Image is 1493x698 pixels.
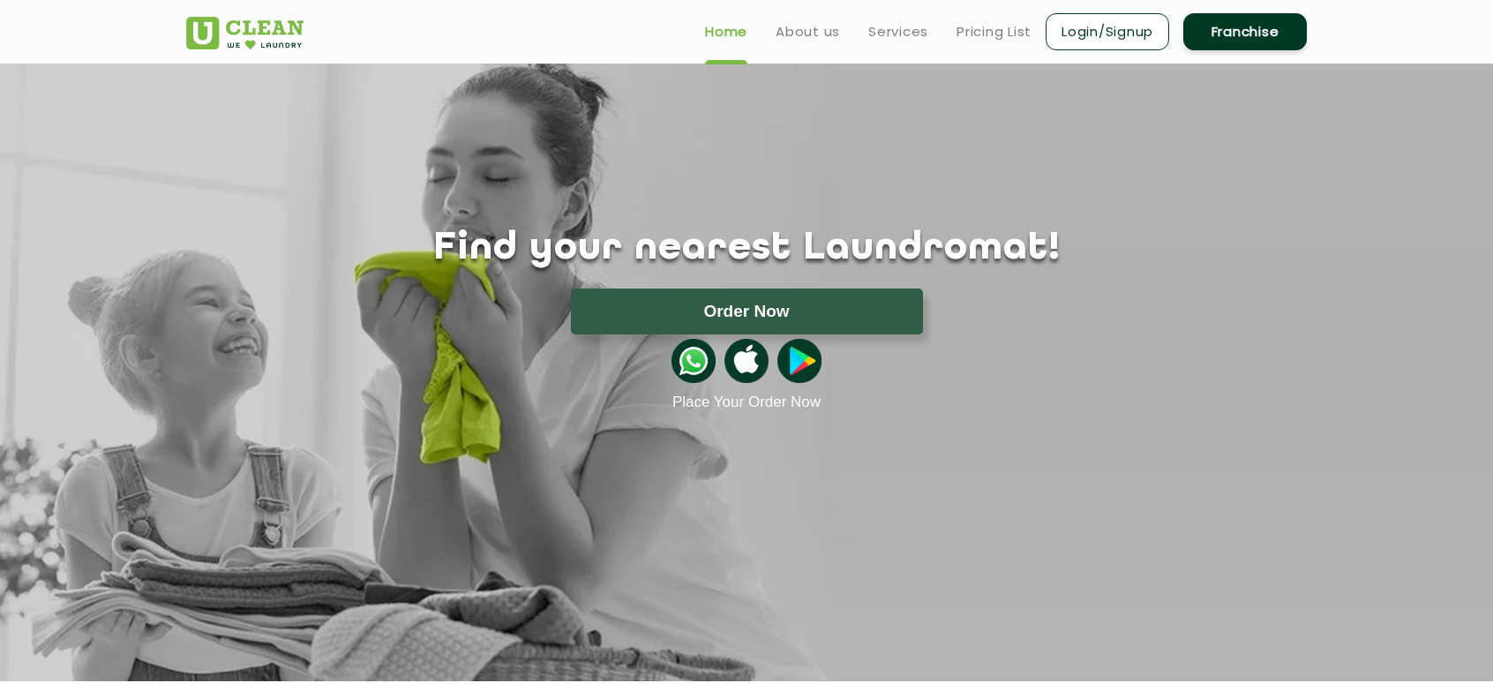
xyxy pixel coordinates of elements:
a: Login/Signup [1046,13,1169,50]
img: UClean Laundry and Dry Cleaning [186,17,304,49]
button: Order Now [571,289,923,334]
a: Services [868,21,928,42]
img: apple-icon.png [724,339,769,383]
a: Pricing List [957,21,1032,42]
a: About us [776,21,840,42]
img: whatsappicon.png [671,339,716,383]
h1: Find your nearest Laundromat! [173,227,1320,271]
img: playstoreicon.png [777,339,822,383]
a: Franchise [1183,13,1307,50]
a: Place Your Order Now [672,394,821,411]
a: Home [705,21,747,42]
